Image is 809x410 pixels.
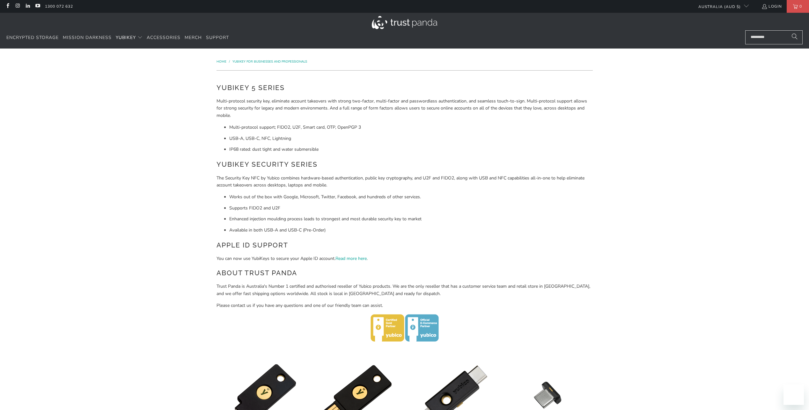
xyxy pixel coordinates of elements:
[116,34,136,41] span: YubiKey
[147,30,180,45] a: Accessories
[217,98,593,119] p: Multi-protocol security key, eliminate account takeovers with strong two-factor, multi-factor and...
[745,30,803,44] input: Search...
[6,30,59,45] a: Encrypted Storage
[229,216,593,223] li: Enhanced injection moulding process leads to strongest and most durable security key to market
[206,30,229,45] a: Support
[63,34,112,41] span: Mission Darkness
[783,384,804,405] iframe: Button to launch messaging window
[6,34,59,41] span: Encrypted Storage
[5,4,10,9] a: Trust Panda Australia on Facebook
[185,34,202,41] span: Merch
[217,255,593,262] p: You can now use YubiKeys to secure your Apple ID account. .
[63,30,112,45] a: Mission Darkness
[217,283,593,297] p: Trust Panda is Australia's Number 1 certified and authorised reseller of Yubico products. We are ...
[372,16,437,29] img: Trust Panda Australia
[217,268,593,278] h2: About Trust Panda
[217,302,593,309] p: Please contact us if you have any questions and one of our friendly team can assist.
[185,30,202,45] a: Merch
[229,194,593,201] li: Works out of the box with Google, Microsoft, Twitter, Facebook, and hundreds of other services.
[217,240,593,250] h2: Apple ID Support
[147,34,180,41] span: Accessories
[45,3,73,10] a: 1300 072 632
[229,124,593,131] li: Multi-protocol support; FIDO2, U2F, Smart card, OTP, OpenPGP 3
[229,227,593,234] li: Available in both USB-A and USB-C (Pre-Order)
[116,30,143,45] summary: YubiKey
[206,34,229,41] span: Support
[229,205,593,212] li: Supports FIDO2 and U2F
[787,30,803,44] button: Search
[25,4,30,9] a: Trust Panda Australia on LinkedIn
[229,59,230,64] span: /
[35,4,40,9] a: Trust Panda Australia on YouTube
[761,3,782,10] a: Login
[217,175,593,189] p: The Security Key NFC by Yubico combines hardware-based authentication, public key cryptography, a...
[229,135,593,142] li: USB-A, USB-C, NFC, Lightning
[217,59,226,64] span: Home
[217,159,593,170] h2: YubiKey Security Series
[335,255,367,262] a: Read more here
[232,59,307,64] a: YubiKey for Businesses and Professionals
[229,146,593,153] li: IP68 rated: dust tight and water submersible
[6,30,229,45] nav: Translation missing: en.navigation.header.main_nav
[217,59,227,64] a: Home
[217,83,593,93] h2: YubiKey 5 Series
[15,4,20,9] a: Trust Panda Australia on Instagram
